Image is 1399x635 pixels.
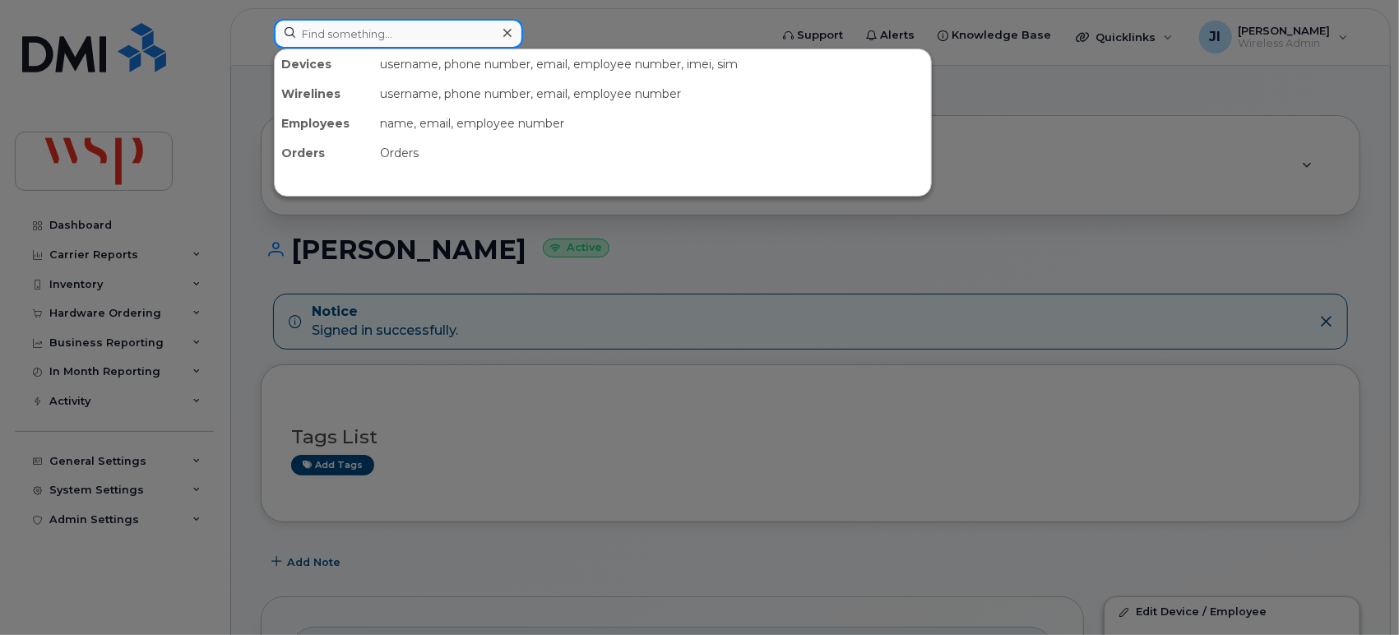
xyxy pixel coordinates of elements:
div: username, phone number, email, employee number, imei, sim [373,49,931,79]
div: username, phone number, email, employee number [373,79,931,109]
div: Orders [275,138,373,168]
div: Devices [275,49,373,79]
div: Employees [275,109,373,138]
div: Wirelines [275,79,373,109]
div: name, email, employee number [373,109,931,138]
div: Orders [373,138,931,168]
